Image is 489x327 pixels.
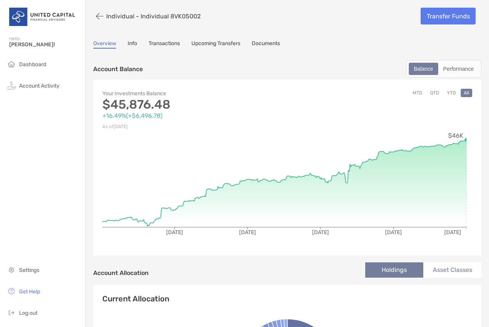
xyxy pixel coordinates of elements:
img: get-help icon [7,286,16,296]
div: Balance [410,63,437,74]
span: Get Help [19,288,40,295]
p: As of [DATE] [102,122,287,132]
a: Transfer Funds [421,8,476,24]
span: Dashboard [19,61,46,68]
img: logout icon [7,308,16,317]
tspan: [DATE] [312,229,329,236]
img: United Capital Logo [9,3,76,31]
span: Settings [19,267,39,273]
tspan: [DATE] [166,229,183,236]
tspan: [DATE] [385,229,402,236]
a: Documents [252,40,280,49]
tspan: [DATE] [239,229,256,236]
button: QTD [427,89,442,97]
p: Your Investments Balance [102,89,287,98]
div: Performance [439,63,478,74]
button: YTD [444,89,459,97]
li: Holdings [365,262,423,278]
h4: Account Allocation [93,269,149,277]
span: Log out [19,310,37,316]
button: MTD [410,89,425,97]
a: Transactions [149,40,180,49]
tspan: $46K [448,132,463,139]
li: Asset Classes [423,262,481,278]
div: segmented control [406,60,481,78]
img: settings icon [7,265,16,274]
p: +16.49% ( +$6,496.78 ) [102,111,287,120]
p: $45,876.48 [102,100,287,109]
h4: Current Allocation [102,294,169,303]
span: Account Activity [19,83,60,89]
p: Individual - Individual 8VK05002 [106,13,201,20]
p: Account Balance [93,64,143,74]
img: activity icon [7,81,16,90]
span: [PERSON_NAME]! [9,41,81,48]
a: Overview [93,40,116,49]
a: Info [128,40,137,49]
tspan: [DATE] [444,229,461,236]
button: All [461,89,472,97]
img: household icon [7,59,16,68]
a: Upcoming Transfers [191,40,240,49]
